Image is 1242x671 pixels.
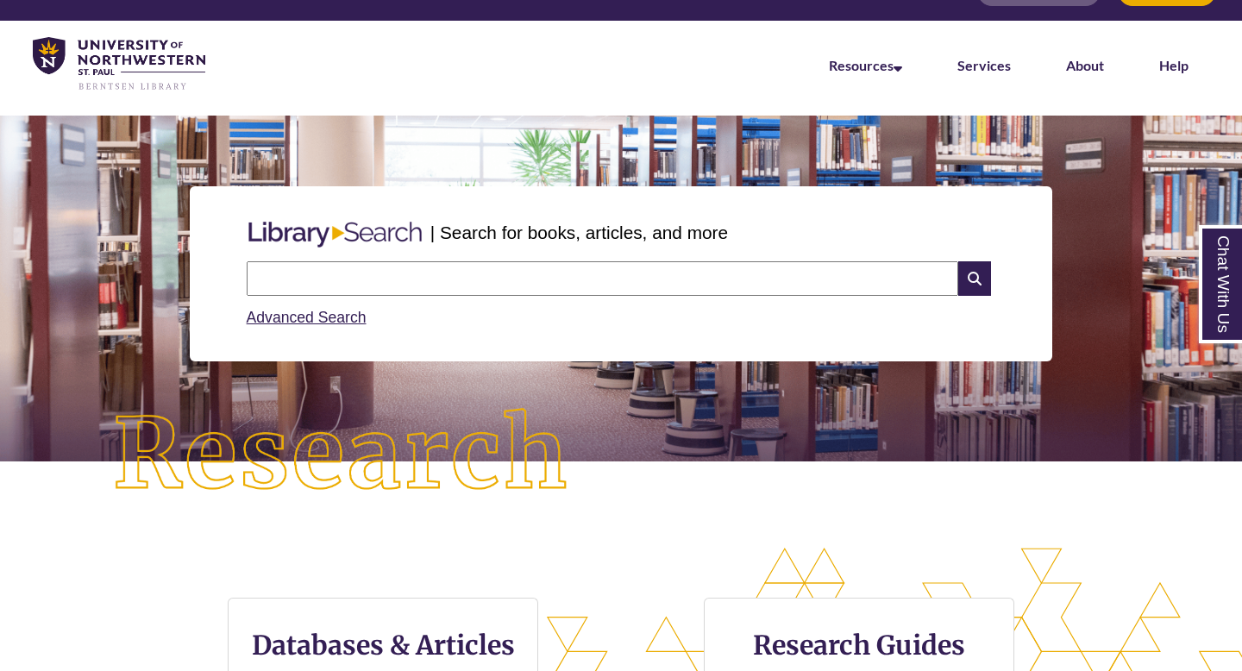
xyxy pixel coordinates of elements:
a: Help [1159,57,1189,73]
img: Libary Search [240,215,430,254]
img: Research [62,358,621,552]
a: Advanced Search [247,309,367,326]
img: UNWSP Library Logo [33,37,205,91]
a: Back to Top [1173,296,1238,319]
h3: Research Guides [718,629,1000,662]
a: Resources [829,57,902,73]
a: About [1066,57,1104,73]
p: | Search for books, articles, and more [430,219,728,246]
a: Services [957,57,1011,73]
i: Search [958,261,991,296]
h3: Databases & Articles [242,629,524,662]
